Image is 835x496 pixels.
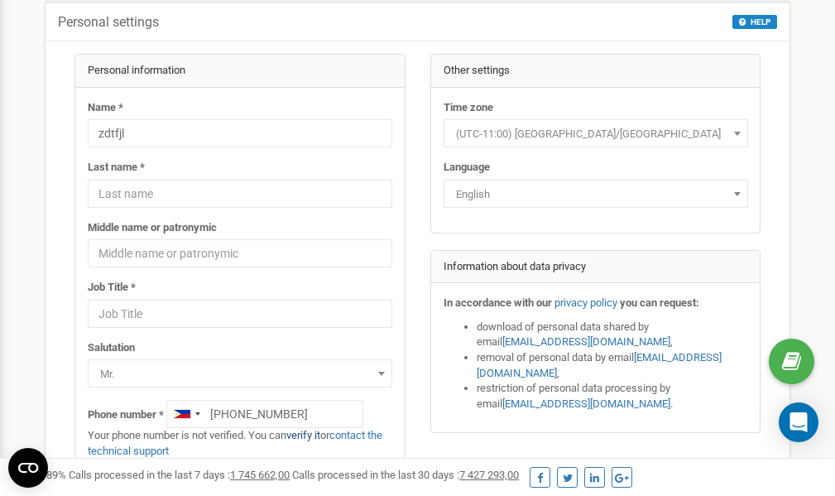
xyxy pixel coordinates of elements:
[286,429,320,441] a: verify it
[431,55,761,88] div: Other settings
[477,320,748,350] li: download of personal data shared by email ,
[292,469,519,481] span: Calls processed in the last 30 days :
[444,296,552,309] strong: In accordance with our
[88,280,136,296] label: Job Title *
[620,296,699,309] strong: you can request:
[88,160,145,176] label: Last name *
[88,359,392,388] span: Mr.
[88,300,392,328] input: Job Title
[502,335,670,348] a: [EMAIL_ADDRESS][DOMAIN_NAME]
[167,401,205,427] div: Telephone country code
[8,448,48,488] button: Open CMP widget
[477,381,748,412] li: restriction of personal data processing by email .
[75,55,405,88] div: Personal information
[732,15,777,29] button: HELP
[449,183,742,206] span: English
[69,469,290,481] span: Calls processed in the last 7 days :
[88,340,135,356] label: Salutation
[88,119,392,147] input: Name
[88,180,392,208] input: Last name
[166,400,363,428] input: +1-800-555-55-55
[779,402,818,442] div: Open Intercom Messenger
[444,180,748,208] span: English
[444,160,490,176] label: Language
[58,15,159,30] h5: Personal settings
[554,296,617,309] a: privacy policy
[477,350,748,381] li: removal of personal data by email ,
[431,251,761,284] div: Information about data privacy
[230,469,290,481] u: 1 745 662,00
[459,469,519,481] u: 7 427 293,00
[449,123,742,146] span: (UTC-11:00) Pacific/Midway
[88,407,164,423] label: Phone number *
[444,100,493,116] label: Time zone
[444,119,748,147] span: (UTC-11:00) Pacific/Midway
[477,351,722,379] a: [EMAIL_ADDRESS][DOMAIN_NAME]
[88,428,392,459] p: Your phone number is not verified. You can or
[88,429,382,457] a: contact the technical support
[88,239,392,267] input: Middle name or patronymic
[502,397,670,410] a: [EMAIL_ADDRESS][DOMAIN_NAME]
[94,363,386,386] span: Mr.
[88,100,123,116] label: Name *
[88,220,217,236] label: Middle name or patronymic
